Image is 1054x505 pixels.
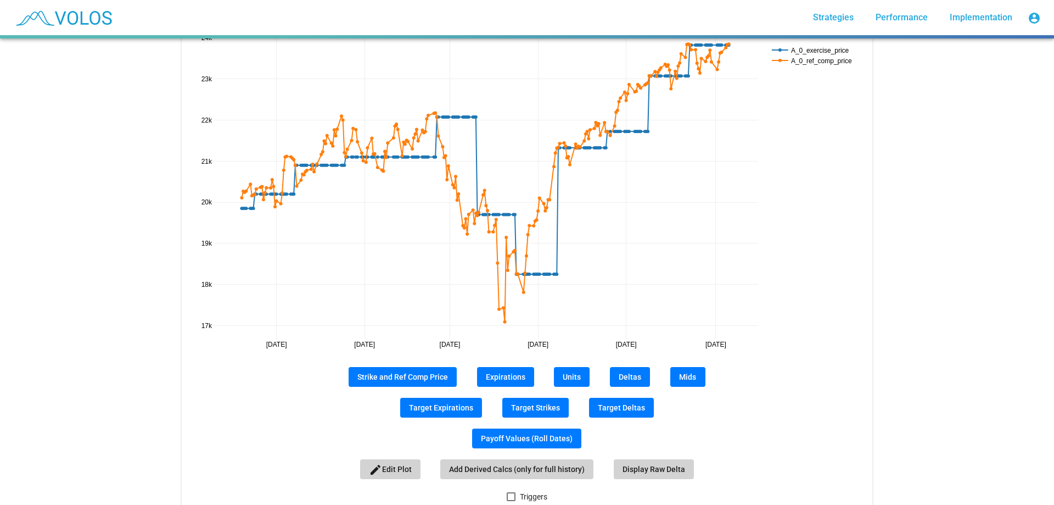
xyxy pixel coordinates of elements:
span: Add Derived Calcs (only for full history) [449,465,585,474]
button: Units [554,367,590,387]
button: Edit Plot [360,459,421,479]
span: Units [563,373,581,381]
button: Strike and Ref Comp Price [349,367,457,387]
span: Target Deltas [598,403,645,412]
button: Expirations [477,367,534,387]
span: Target Expirations [409,403,473,412]
span: Performance [876,12,928,23]
a: Implementation [941,8,1021,27]
span: Payoff Values (Roll Dates) [481,434,573,443]
button: Display Raw Delta [614,459,694,479]
span: Display Raw Delta [623,465,685,474]
button: Target Strikes [502,398,569,418]
span: Strike and Ref Comp Price [357,373,448,381]
img: blue_transparent.png [9,4,117,31]
button: Mids [670,367,705,387]
button: Target Deltas [589,398,654,418]
span: Target Strikes [511,403,560,412]
button: Target Expirations [400,398,482,418]
mat-icon: account_circle [1028,12,1041,25]
span: Expirations [486,373,525,381]
button: Add Derived Calcs (only for full history) [440,459,593,479]
span: Deltas [619,373,641,381]
mat-icon: edit [369,463,382,476]
span: Strategies [813,12,854,23]
a: Performance [867,8,937,27]
span: Mids [679,373,696,381]
span: Edit Plot [369,465,412,474]
button: Payoff Values (Roll Dates) [472,429,581,448]
button: Deltas [610,367,650,387]
span: Triggers [520,490,547,503]
span: Implementation [950,12,1012,23]
a: Strategies [804,8,862,27]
